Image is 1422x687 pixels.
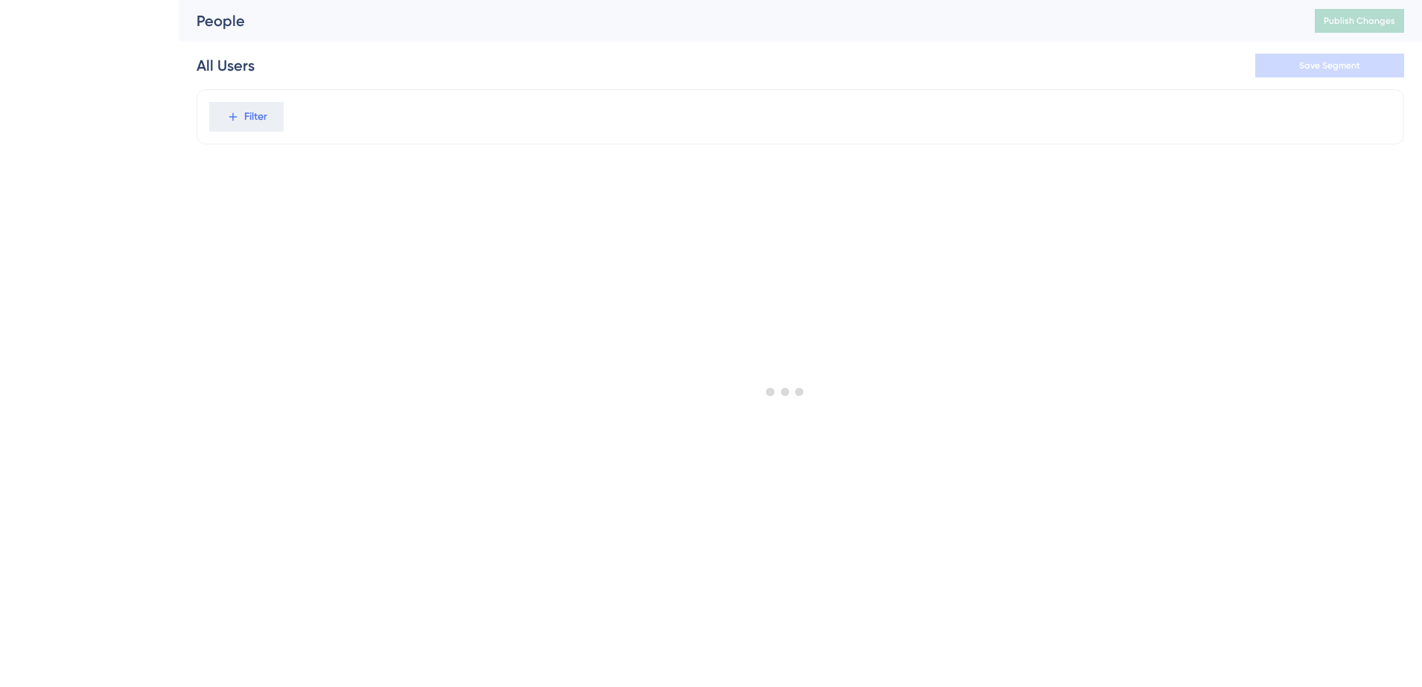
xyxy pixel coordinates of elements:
button: Save Segment [1255,54,1404,77]
button: Publish Changes [1315,9,1404,33]
span: Save Segment [1299,60,1360,71]
div: All Users [197,55,255,76]
span: Publish Changes [1324,15,1395,27]
div: People [197,10,1278,31]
